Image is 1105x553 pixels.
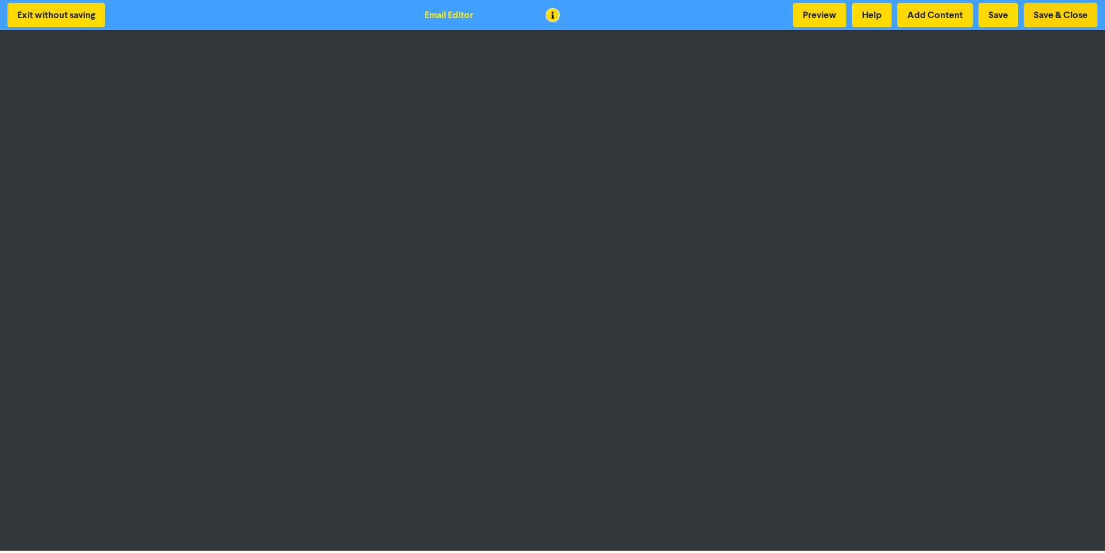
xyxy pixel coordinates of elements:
button: Help [852,3,892,27]
button: Preview [793,3,846,27]
button: Exit without saving [8,3,105,27]
button: Save [979,3,1018,27]
button: Save & Close [1024,3,1097,27]
button: Add Content [897,3,973,27]
div: Email Editor [425,8,473,22]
